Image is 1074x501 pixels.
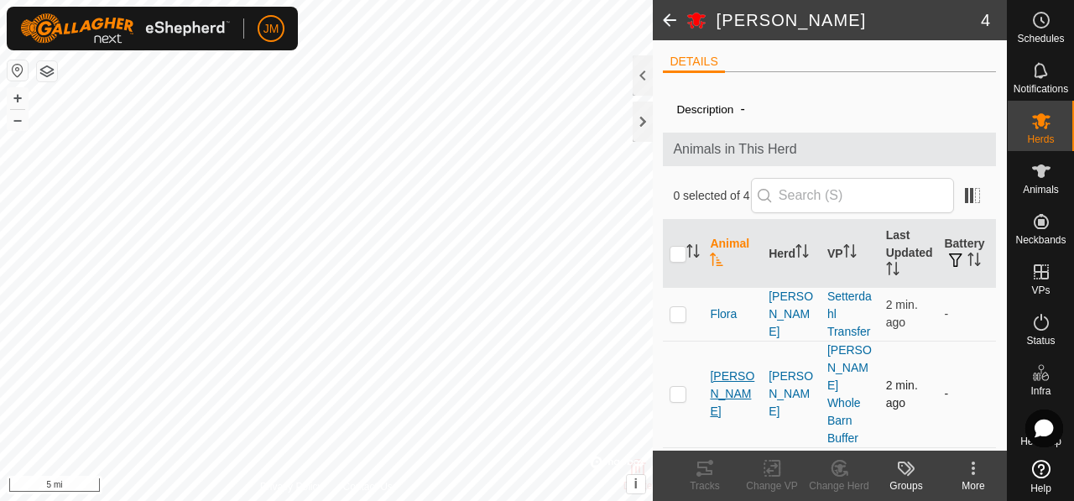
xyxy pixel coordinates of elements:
[710,305,737,323] span: Flora
[981,8,990,33] span: 4
[263,20,279,38] span: JM
[1015,235,1066,245] span: Neckbands
[751,178,954,213] input: Search (S)
[886,298,918,329] span: Aug 25, 2025, 8:03 AM
[827,290,872,338] a: Setterdahl Transfer
[873,478,940,493] div: Groups
[703,220,762,288] th: Animal
[769,448,814,501] div: [PERSON_NAME]
[1027,134,1054,144] span: Herds
[827,450,872,498] a: Setterdahl Transfer
[37,61,57,81] button: Map Layers
[8,60,28,81] button: Reset Map
[821,220,879,288] th: VP
[967,255,981,269] p-sorticon: Activate to sort
[879,220,938,288] th: Last Updated
[1031,285,1050,295] span: VPs
[769,368,814,420] div: [PERSON_NAME]
[673,187,750,205] span: 0 selected of 4
[1030,483,1051,493] span: Help
[733,95,751,123] span: -
[342,479,392,494] a: Contact Us
[671,478,738,493] div: Tracks
[8,88,28,108] button: +
[937,220,996,288] th: Battery
[886,378,918,410] span: Aug 25, 2025, 8:03 AM
[260,479,323,494] a: Privacy Policy
[627,475,645,493] button: i
[1026,336,1055,346] span: Status
[1017,34,1064,44] span: Schedules
[717,10,981,30] h2: [PERSON_NAME]
[795,247,809,260] p-sorticon: Activate to sort
[843,247,857,260] p-sorticon: Activate to sort
[738,478,805,493] div: Change VP
[1023,185,1059,195] span: Animals
[1030,386,1051,396] span: Infra
[762,220,821,288] th: Herd
[940,478,1007,493] div: More
[937,447,996,501] td: -
[20,13,230,44] img: Gallagher Logo
[937,287,996,341] td: -
[633,477,637,491] span: i
[1020,436,1061,446] span: Heatmap
[676,103,733,116] label: Description
[805,478,873,493] div: Change Herd
[937,341,996,447] td: -
[1014,84,1068,94] span: Notifications
[710,255,723,269] p-sorticon: Activate to sort
[769,288,814,341] div: [PERSON_NAME]
[686,247,700,260] p-sorticon: Activate to sort
[710,368,755,420] span: [PERSON_NAME]
[673,139,986,159] span: Animals in This Herd
[8,110,28,130] button: –
[886,264,899,278] p-sorticon: Activate to sort
[827,343,872,445] a: [PERSON_NAME] Whole Barn Buffer
[663,53,724,73] li: DETAILS
[1008,453,1074,500] a: Help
